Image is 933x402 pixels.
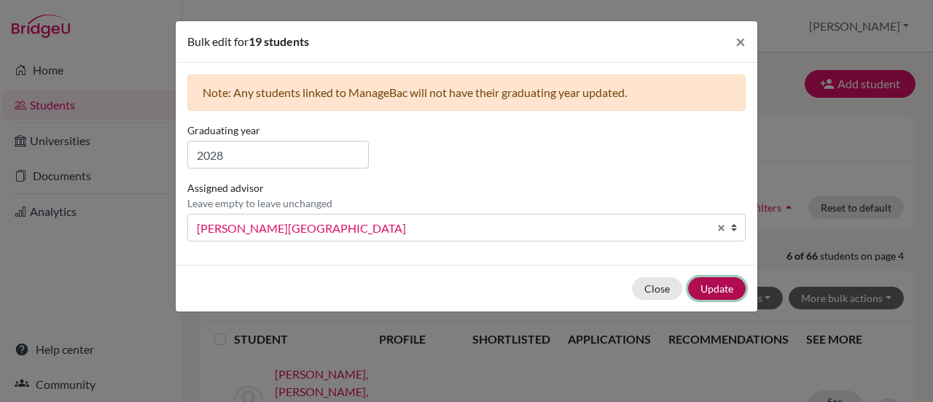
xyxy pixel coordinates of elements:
[735,31,746,52] span: ×
[632,277,682,300] button: Close
[724,21,757,62] button: Close
[187,180,332,211] label: Assigned advisor
[688,277,746,300] button: Update
[187,74,746,111] div: Note: Any students linked to ManageBac will not have their graduating year updated.
[197,219,708,238] span: [PERSON_NAME][GEOGRAPHIC_DATA]
[187,196,332,211] p: Leave empty to leave unchanged
[249,34,309,48] span: 19 students
[187,123,369,138] label: Graduating year
[187,34,249,48] span: Bulk edit for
